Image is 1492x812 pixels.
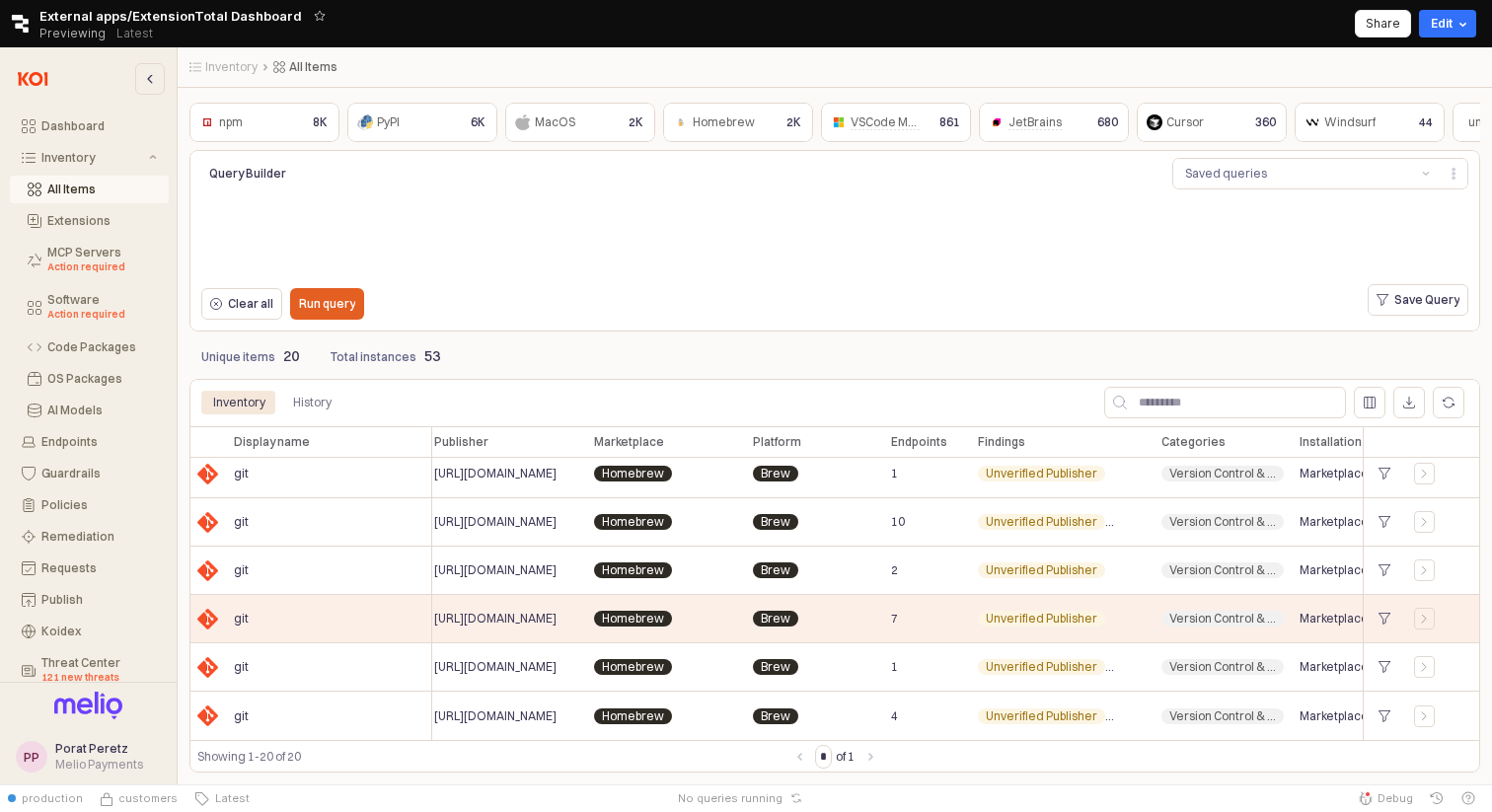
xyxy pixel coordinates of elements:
[434,466,557,481] span: [URL][DOMAIN_NAME]
[178,47,1492,784] main: App Frame
[234,514,249,530] span: git
[986,514,1097,530] span: Unverified Publisher
[201,197,1468,278] iframe: QueryBuildingItay
[535,112,575,132] div: MacOS
[10,239,169,282] button: MCP Servers
[986,659,1097,675] span: Unverified Publisher
[1295,103,1445,142] div: Windsurf44
[786,792,806,804] button: Reset app state
[1300,434,1408,450] span: Installation method
[39,20,164,47] div: Previewing Latest
[1300,611,1369,627] span: Marketplace
[1169,466,1276,481] span: Version Control & CI/CD
[1300,659,1369,675] span: Marketplace
[602,562,664,578] span: Homebrew
[41,435,157,449] div: Endpoints
[1366,16,1400,32] p: Share
[602,466,664,481] span: Homebrew
[821,103,971,142] div: VSCode Marketplace861
[1008,114,1062,130] span: JetBrains
[1300,514,1369,530] span: Marketplace
[505,103,655,142] div: MacOS2K
[1300,708,1369,724] span: Marketplace
[10,176,169,203] button: All Items
[891,434,947,450] span: Endpoints
[10,286,169,330] button: Software
[1368,284,1468,316] button: Save Query
[434,434,488,450] span: Publisher
[1097,113,1118,131] p: 680
[41,656,157,686] div: Threat Center
[234,466,249,481] span: git
[761,611,790,627] span: Brew
[10,491,169,519] button: Policies
[1372,509,1398,535] div: +
[290,288,364,320] button: Run query
[41,530,157,544] div: Remediation
[434,659,557,675] span: [URL][DOMAIN_NAME]
[377,112,400,132] div: PyPI
[434,514,557,530] span: [URL][DOMAIN_NAME]
[1161,434,1226,450] span: Categories
[197,747,787,767] div: Showing 1-20 of 20
[1169,514,1276,530] span: Version Control & CI/CD
[10,144,169,172] button: Inventory
[310,6,330,26] button: Add app to favorites
[663,103,813,142] div: Homebrew2K
[293,391,332,414] div: History
[41,561,157,575] div: Requests
[434,562,557,578] span: [URL][DOMAIN_NAME]
[1169,708,1276,724] span: Version Control & CI/CD
[228,296,273,312] p: Clear all
[118,790,178,806] span: customers
[1117,659,1269,675] span: Contains Vulnerability (CVSS High)
[602,611,664,627] span: Homebrew
[1324,112,1376,132] div: Windsurf
[201,288,282,320] button: Clear all
[41,498,157,512] div: Policies
[891,611,898,627] span: 7
[891,708,898,724] span: 4
[189,740,1480,773] div: Table toolbar
[47,246,157,275] div: MCP Servers
[10,112,169,140] button: Dashboard
[313,113,328,131] p: 8K
[1137,103,1287,142] div: Cursor360
[786,113,801,131] p: 2K
[602,659,664,675] span: Homebrew
[41,625,157,638] div: Koidex
[234,708,249,724] span: git
[986,708,1097,724] span: Unverified Publisher
[836,747,855,767] label: of 1
[986,562,1097,578] span: Unverified Publisher
[1372,557,1398,583] div: +
[1439,158,1468,189] button: Menu
[678,790,783,806] span: No queries running
[189,103,339,142] div: npm8K
[47,404,157,417] div: AI Models
[219,112,243,132] div: npm
[1372,461,1398,486] div: +
[281,391,343,414] div: History
[213,391,265,414] div: Inventory
[891,659,898,675] span: 1
[22,790,83,806] span: production
[1255,113,1276,131] p: 360
[55,741,128,756] span: Porat Peretz
[851,114,967,130] span: VSCode Marketplace
[1419,10,1476,37] button: Edit
[1350,784,1421,812] button: Debug
[41,593,157,607] div: Publish
[41,670,157,686] div: 121 new threats
[39,24,106,43] span: Previewing
[594,434,664,450] span: Marketplace
[1169,562,1276,578] span: Version Control & CI/CD
[24,747,39,767] div: PP
[1166,112,1204,132] div: Cursor
[1394,292,1459,308] p: Save Query
[471,113,485,131] p: 6K
[1419,113,1433,131] p: 44
[1378,790,1413,806] span: Debug
[891,514,905,530] span: 10
[234,611,249,627] span: git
